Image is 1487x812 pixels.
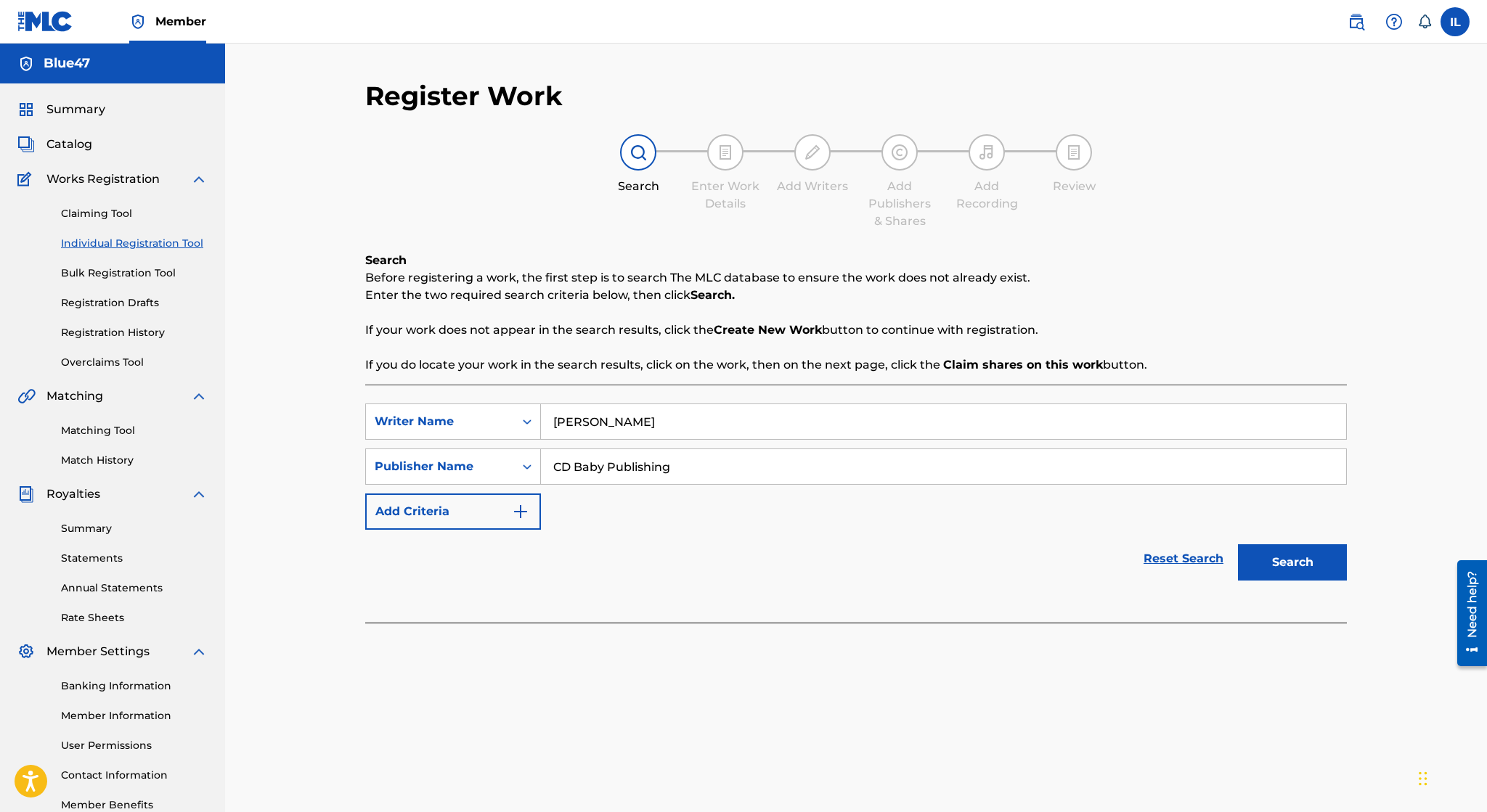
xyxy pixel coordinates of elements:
strong: Search. [690,288,735,302]
img: step indicator icon for Review [1065,144,1083,161]
button: Search [1238,544,1347,581]
a: Public Search [1342,7,1371,36]
img: search [1348,13,1365,30]
img: 9d2ae6d4665cec9f34b9.svg [512,503,529,520]
span: Member [155,13,206,30]
img: step indicator icon for Enter Work Details [717,144,734,161]
img: help [1385,13,1403,30]
a: Statements [61,551,208,566]
span: Royalties [46,485,100,503]
strong: Claim shares on this work [943,358,1103,372]
a: Registration Drafts [61,295,208,311]
div: Drag [1419,757,1427,800]
b: Search [365,253,407,267]
p: If you do locate your work in the search results, click on the work, then on the next page, click... [365,356,1347,374]
img: step indicator icon for Add Publishers & Shares [891,144,908,161]
a: User Permissions [61,738,208,753]
img: step indicator icon for Add Writers [804,144,821,161]
img: Member Settings [17,643,35,660]
div: Search [602,178,675,195]
div: Notifications [1417,15,1432,29]
a: Contact Information [61,768,208,783]
h2: Register Work [365,80,563,112]
div: Publisher Name [375,458,505,475]
img: expand [190,485,208,503]
span: Summary [46,101,105,118]
span: Catalog [46,136,92,153]
img: Works Registration [17,171,36,188]
iframe: Resource Center [1446,554,1487,673]
form: Search Form [365,403,1347,588]
div: Writer Name [375,413,505,430]
img: Summary [17,101,35,118]
button: Add Criteria [365,493,541,530]
img: expand [190,387,208,405]
img: step indicator icon for Search [630,144,647,161]
div: Review [1038,178,1110,195]
a: Overclaims Tool [61,355,208,370]
img: expand [190,643,208,660]
a: Summary [61,521,208,536]
a: Annual Statements [61,581,208,596]
p: Before registering a work, the first step is to search The MLC database to ensure the work does n... [365,269,1347,287]
a: Registration History [61,325,208,340]
a: Banking Information [61,678,208,694]
a: Rate Sheets [61,610,208,626]
a: CatalogCatalog [17,136,92,153]
a: Claiming Tool [61,206,208,221]
a: Individual Registration Tool [61,236,208,251]
a: Bulk Registration Tool [61,266,208,281]
span: Matching [46,387,103,405]
a: Reset Search [1136,543,1231,575]
img: Matching [17,387,36,405]
p: If your work does not appear in the search results, click the button to continue with registration. [365,321,1347,339]
img: expand [190,171,208,188]
div: Add Writers [776,178,849,195]
img: Catalog [17,136,35,153]
div: Add Recording [950,178,1023,213]
strong: Create New Work [714,323,822,337]
img: MLC Logo [17,11,73,32]
a: SummarySummary [17,101,105,118]
span: Works Registration [46,171,160,188]
img: Accounts [17,55,35,73]
img: Top Rightsholder [129,13,147,30]
a: Member Information [61,708,208,723]
div: Help [1380,7,1409,36]
iframe: Chat Widget [1414,742,1487,812]
span: Member Settings [46,643,150,660]
img: step indicator icon for Add Recording [978,144,995,161]
a: Match History [61,453,208,468]
a: Matching Tool [61,423,208,438]
p: Enter the two required search criteria below, then click [365,287,1347,304]
div: Add Publishers & Shares [863,178,936,230]
div: User Menu [1441,7,1470,36]
h5: Blue47 [44,55,90,72]
div: Enter Work Details [689,178,762,213]
img: Royalties [17,485,35,503]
